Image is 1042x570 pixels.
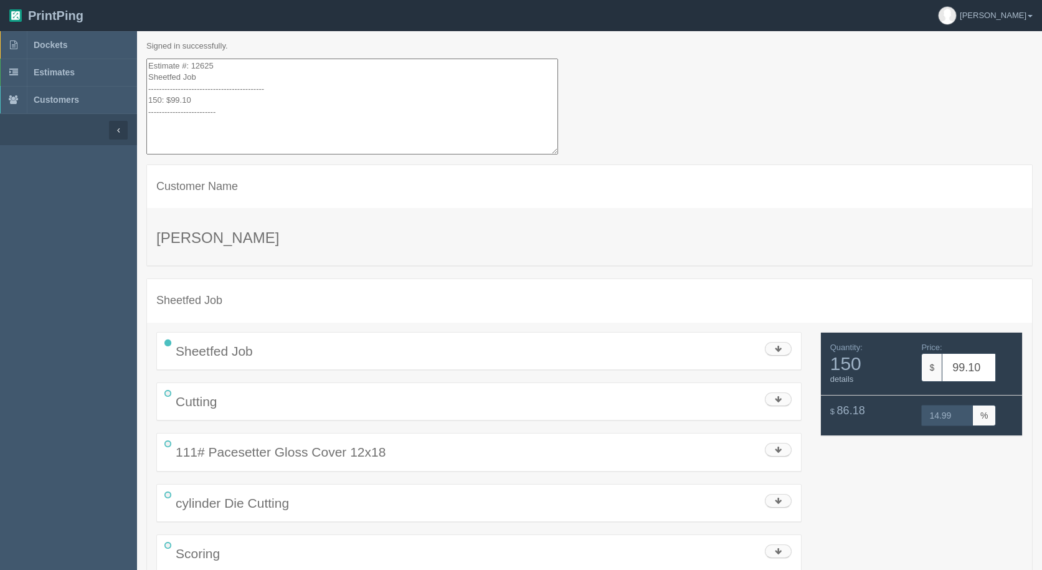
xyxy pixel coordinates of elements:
[146,40,1033,52] p: Signed in successfully.
[830,374,854,384] a: details
[176,546,220,561] span: Scoring
[176,394,217,409] span: Cutting
[156,230,1023,246] h3: [PERSON_NAME]
[939,7,956,24] img: avatar_default-7531ab5dedf162e01f1e0bb0964e6a185e93c5c22dfe317fb01d7f8cd2b1632c.jpg
[146,59,558,155] textarea: Estimate #: 12625 Sheetfed Job ------------------------------------------- 150: $99.10 ----------...
[973,405,996,426] span: %
[830,353,912,374] span: 150
[837,404,865,417] span: 86.18
[156,295,1023,307] h4: Sheetfed Job
[176,496,289,510] span: cylinder Die Cutting
[34,95,79,105] span: Customers
[34,67,75,77] span: Estimates
[830,343,863,352] span: Quantity:
[9,9,22,22] img: logo-3e63b451c926e2ac314895c53de4908e5d424f24456219fb08d385ab2e579770.png
[830,407,835,416] span: $
[176,445,386,459] span: 111# Pacesetter Gloss Cover 12x18
[921,343,942,352] span: Price:
[34,40,67,50] span: Dockets
[176,344,253,358] span: Sheetfed Job
[921,353,942,382] span: $
[156,181,1023,193] h4: Customer Name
